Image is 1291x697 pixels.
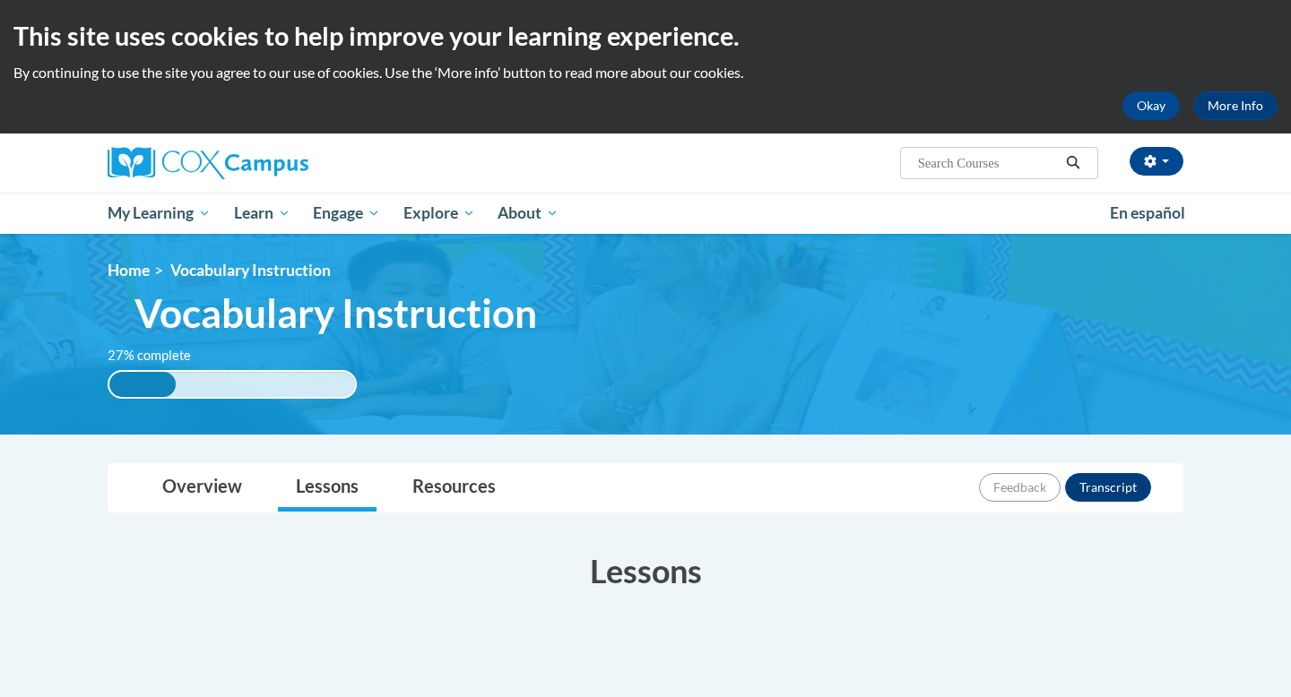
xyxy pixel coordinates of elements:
[313,202,380,224] span: Engage
[108,261,150,280] a: Home
[1130,147,1183,176] button: Account Settings
[278,464,377,512] a: Lessons
[1098,194,1197,232] a: En español
[1122,91,1180,120] button: Okay
[108,147,448,179] a: Cox Campus
[108,202,211,224] span: My Learning
[170,261,331,280] span: Vocabulary Instruction
[96,193,222,234] a: My Learning
[108,147,308,179] img: Cox Campus
[1110,203,1185,222] span: En español
[979,473,1061,502] button: Feedback
[1065,473,1151,502] button: Transcript
[108,346,211,366] label: 27% complete
[108,548,1183,593] h3: Lessons
[134,289,537,337] span: Vocabulary Instruction
[1060,152,1087,174] button: Search
[394,464,514,512] a: Resources
[403,202,475,224] span: Explore
[392,193,487,234] a: Explore
[109,372,176,397] div: 27% complete
[234,202,290,224] span: Learn
[13,63,1278,82] p: By continuing to use the site you agree to our use of cookies. Use the ‘More info’ button to read...
[81,193,1210,234] div: Main menu
[1193,91,1278,120] a: More Info
[301,193,392,234] a: Engage
[487,193,571,234] a: About
[222,193,302,234] a: Learn
[498,202,559,224] span: About
[13,18,1278,54] h2: This site uses cookies to help improve your learning experience.
[144,464,260,512] a: Overview
[916,152,1060,174] input: Search Courses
